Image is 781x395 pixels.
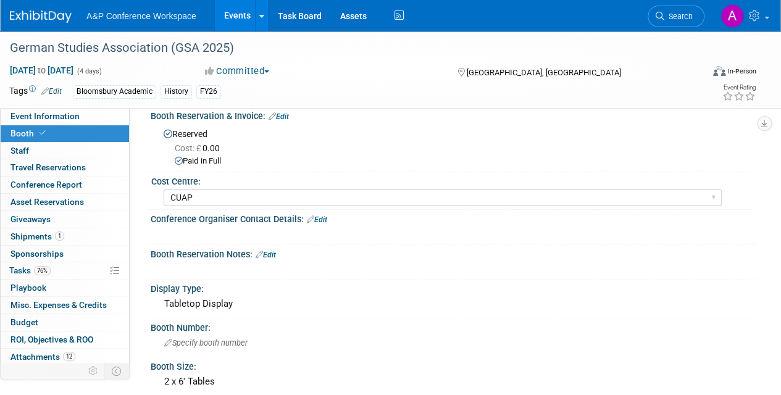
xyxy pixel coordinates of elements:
[151,245,756,261] div: Booth Reservation Notes:
[10,180,82,189] span: Conference Report
[269,112,289,121] a: Edit
[9,65,74,76] span: [DATE] [DATE]
[10,231,64,241] span: Shipments
[151,357,756,373] div: Booth Size:
[160,294,747,314] div: Tabletop Display
[1,125,129,142] a: Booth
[9,265,51,275] span: Tasks
[1,177,129,193] a: Conference Report
[164,338,248,347] span: Specify booth number
[647,64,756,83] div: Event Format
[10,249,64,259] span: Sponsorships
[664,12,693,21] span: Search
[1,262,129,279] a: Tasks76%
[36,65,48,75] span: to
[722,85,756,91] div: Event Rating
[6,37,693,59] div: German Studies Association (GSA 2025)
[727,67,756,76] div: In-Person
[10,317,38,327] span: Budget
[10,162,86,172] span: Travel Reservations
[40,130,46,136] i: Booth reservation complete
[161,85,192,98] div: History
[10,352,75,362] span: Attachments
[256,251,276,259] a: Edit
[307,215,327,224] a: Edit
[1,159,129,176] a: Travel Reservations
[86,11,196,21] span: A&P Conference Workspace
[1,246,129,262] a: Sponsorships
[1,194,129,210] a: Asset Reservations
[10,214,51,224] span: Giveaways
[466,68,620,77] span: [GEOGRAPHIC_DATA], [GEOGRAPHIC_DATA]
[201,65,274,78] button: Committed
[10,146,29,156] span: Staff
[151,280,756,295] div: Display Type:
[1,211,129,228] a: Giveaways
[1,349,129,365] a: Attachments12
[9,85,62,99] td: Tags
[1,331,129,348] a: ROI, Objectives & ROO
[648,6,704,27] a: Search
[73,85,156,98] div: Bloomsbury Academic
[83,363,104,379] td: Personalize Event Tab Strip
[10,111,80,121] span: Event Information
[1,108,129,125] a: Event Information
[1,297,129,314] a: Misc. Expenses & Credits
[41,87,62,96] a: Edit
[151,318,756,334] div: Booth Number:
[34,266,51,275] span: 76%
[63,352,75,361] span: 12
[10,10,72,23] img: ExhibitDay
[175,156,747,167] div: Paid in Full
[55,231,64,241] span: 1
[76,67,102,75] span: (4 days)
[1,143,129,159] a: Staff
[10,283,46,293] span: Playbook
[1,228,129,245] a: Shipments1
[175,143,225,153] span: 0.00
[160,372,747,391] div: 2 x 6' Tables
[151,172,751,188] div: Cost Centre:
[10,300,107,310] span: Misc. Expenses & Credits
[10,128,48,138] span: Booth
[1,314,129,331] a: Budget
[720,4,744,28] img: Amanda Oney
[175,143,203,153] span: Cost: £
[713,66,725,76] img: Format-Inperson.png
[151,107,756,123] div: Booth Reservation & Invoice:
[104,363,130,379] td: Toggle Event Tabs
[160,125,747,167] div: Reserved
[1,280,129,296] a: Playbook
[10,335,93,344] span: ROI, Objectives & ROO
[10,197,84,207] span: Asset Reservations
[196,85,221,98] div: FY26
[151,210,756,226] div: Conference Organiser Contact Details:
